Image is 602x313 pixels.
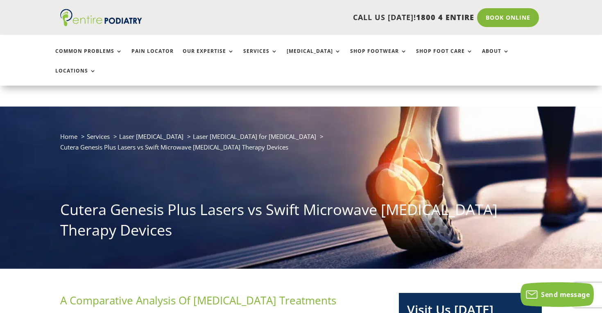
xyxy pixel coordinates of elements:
a: Home [60,132,77,141]
p: CALL US [DATE]! [171,12,474,23]
button: Send message [521,282,594,307]
span: A Comparative Analysis Of [MEDICAL_DATA] Treatments [60,293,336,308]
a: Book Online [477,8,539,27]
span: Send message [541,290,590,299]
a: Entire Podiatry [60,20,142,28]
span: 1800 4 ENTIRE [416,12,474,22]
a: Our Expertise [183,48,234,66]
a: Laser [MEDICAL_DATA] for [MEDICAL_DATA] [193,132,316,141]
a: Pain Locator [131,48,174,66]
a: About [482,48,509,66]
a: Services [243,48,278,66]
a: [MEDICAL_DATA] [287,48,341,66]
a: Common Problems [55,48,122,66]
a: Services [87,132,110,141]
span: Cutera Genesis Plus Lasers vs Swift Microwave [MEDICAL_DATA] Therapy Devices [60,143,288,151]
a: Laser [MEDICAL_DATA] [119,132,183,141]
a: Shop Footwear [350,48,407,66]
a: Shop Foot Care [416,48,473,66]
a: Locations [55,68,96,86]
img: logo (1) [60,9,142,26]
nav: breadcrumb [60,131,542,159]
h1: Cutera Genesis Plus Lasers vs Swift Microwave [MEDICAL_DATA] Therapy Devices [60,200,542,245]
